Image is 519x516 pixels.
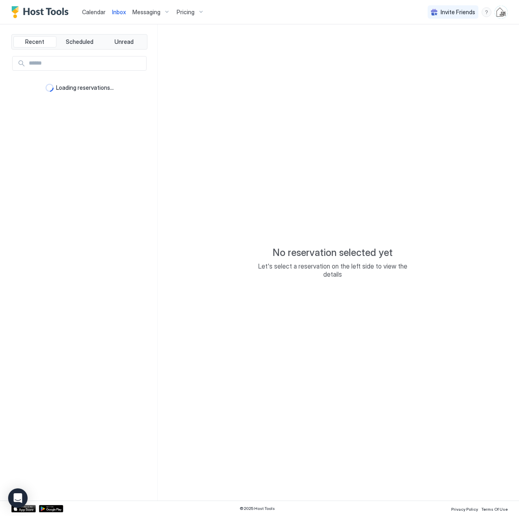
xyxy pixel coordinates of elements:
[82,8,106,16] a: Calendar
[132,9,160,16] span: Messaging
[495,6,508,19] div: User profile
[451,507,478,512] span: Privacy Policy
[102,36,145,48] button: Unread
[482,7,491,17] div: menu
[39,505,63,512] a: Google Play Store
[45,84,54,92] div: loading
[82,9,106,15] span: Calendar
[115,38,134,46] span: Unread
[272,247,393,259] span: No reservation selected yet
[11,6,72,18] a: Host Tools Logo
[177,9,195,16] span: Pricing
[66,38,93,46] span: Scheduled
[481,504,508,513] a: Terms Of Use
[11,34,147,50] div: tab-group
[25,38,44,46] span: Recent
[56,84,114,91] span: Loading reservations...
[58,36,101,48] button: Scheduled
[240,506,275,511] span: © 2025 Host Tools
[251,262,414,278] span: Let's select a reservation on the left side to view the details
[441,9,475,16] span: Invite Friends
[11,505,36,512] a: App Store
[26,56,146,70] input: Input Field
[112,8,126,16] a: Inbox
[481,507,508,512] span: Terms Of Use
[13,36,56,48] button: Recent
[8,488,28,508] div: Open Intercom Messenger
[451,504,478,513] a: Privacy Policy
[112,9,126,15] span: Inbox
